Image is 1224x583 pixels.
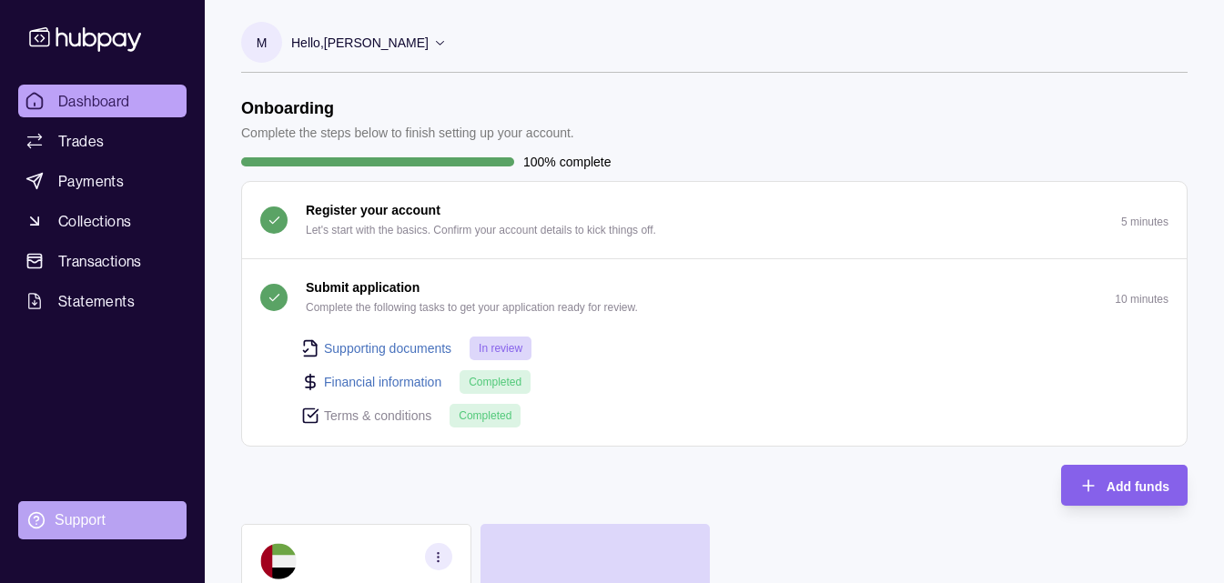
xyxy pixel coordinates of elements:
[55,510,106,530] div: Support
[58,290,135,312] span: Statements
[469,376,521,388] span: Completed
[1121,216,1168,228] p: 5 minutes
[306,220,656,240] p: Let's start with the basics. Confirm your account details to kick things off.
[1115,293,1168,306] p: 10 minutes
[58,250,142,272] span: Transactions
[241,98,574,118] h1: Onboarding
[479,342,522,355] span: In review
[291,33,429,53] p: Hello, [PERSON_NAME]
[58,90,130,112] span: Dashboard
[242,336,1187,446] div: Submit application Complete the following tasks to get your application ready for review.10 minutes
[260,543,297,579] img: ae
[1061,465,1188,506] button: Add funds
[58,130,104,152] span: Trades
[324,372,441,392] a: Financial information
[324,406,431,426] p: Terms & conditions
[242,182,1187,258] button: Register your account Let's start with the basics. Confirm your account details to kick things of...
[523,152,612,172] p: 100% complete
[58,210,131,232] span: Collections
[1107,479,1169,494] span: Add funds
[18,285,187,317] a: Statements
[18,205,187,237] a: Collections
[18,125,187,157] a: Trades
[306,200,440,220] p: Register your account
[257,33,268,53] p: M
[306,297,638,317] p: Complete the following tasks to get your application ready for review.
[306,277,420,297] p: Submit application
[324,338,451,358] a: Supporting documents
[18,85,187,117] a: Dashboard
[242,259,1187,336] button: Submit application Complete the following tasks to get your application ready for review.10 minutes
[459,409,511,422] span: Completed
[18,245,187,277] a: Transactions
[18,501,187,539] a: Support
[18,165,187,197] a: Payments
[241,123,574,143] p: Complete the steps below to finish setting up your account.
[58,170,124,192] span: Payments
